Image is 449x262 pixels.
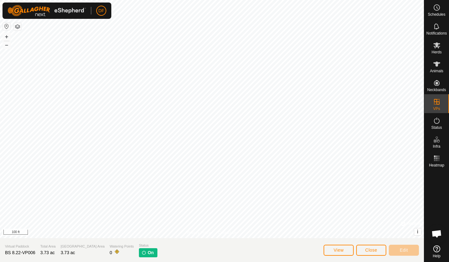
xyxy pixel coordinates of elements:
button: Map Layers [14,23,21,30]
span: DF [98,8,104,14]
img: Gallagher Logo [8,5,86,16]
span: VPs [433,107,440,111]
a: Help [424,243,449,260]
span: 3.73 ac [40,250,55,255]
span: Schedules [428,13,445,16]
span: Status [431,126,442,129]
button: + [3,33,10,41]
span: 0 [110,250,112,255]
button: Reset Map [3,23,10,30]
span: On [148,249,154,256]
span: BS 8.22-VP006 [5,250,35,255]
span: Edit [400,248,408,253]
a: Contact Us [218,230,237,236]
button: Close [356,245,386,256]
span: Status [139,243,157,248]
button: Edit [389,245,419,256]
span: Notifications [426,31,447,35]
a: Privacy Policy [187,230,211,236]
span: Close [365,248,377,253]
button: – [3,41,10,49]
img: turn-on [141,250,146,255]
span: Neckbands [427,88,446,92]
a: Open chat [427,224,446,243]
span: Heatmap [429,163,444,167]
span: i [417,229,418,234]
span: View [334,248,344,253]
span: Virtual Paddock [5,244,35,249]
span: Herds [431,50,441,54]
button: View [324,245,354,256]
span: Animals [430,69,443,73]
span: Watering Points [110,244,134,249]
span: Total Area [40,244,56,249]
span: [GEOGRAPHIC_DATA] Area [61,244,104,249]
button: i [414,228,421,235]
span: Help [433,254,441,258]
span: 3.73 ac [61,250,75,255]
span: Infra [433,145,440,148]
